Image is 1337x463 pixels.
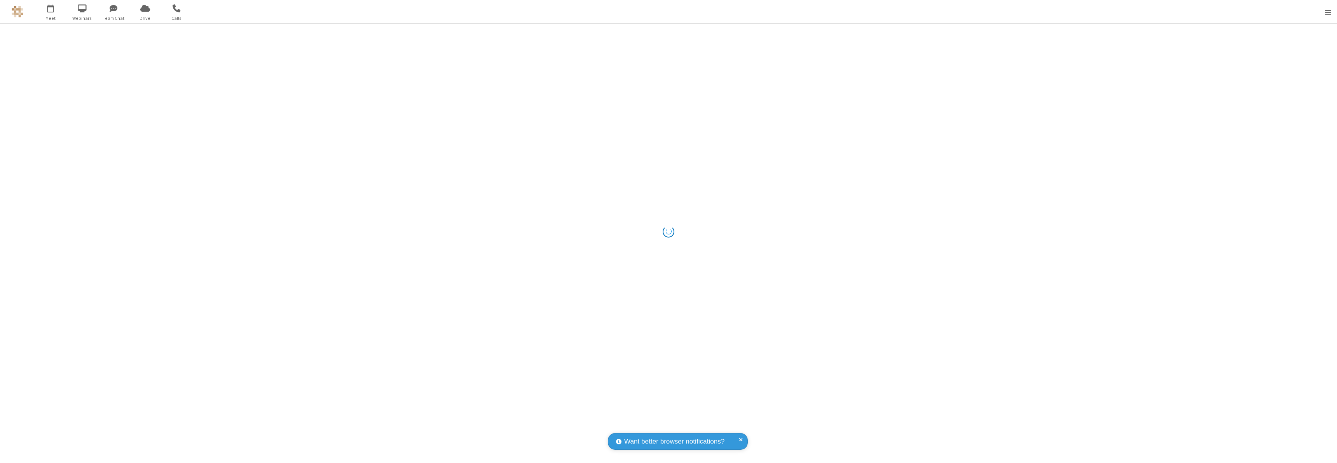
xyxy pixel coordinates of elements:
[36,15,65,22] span: Meet
[68,15,97,22] span: Webinars
[131,15,160,22] span: Drive
[99,15,128,22] span: Team Chat
[624,437,724,447] span: Want better browser notifications?
[162,15,191,22] span: Calls
[12,6,23,17] img: QA Selenium DO NOT DELETE OR CHANGE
